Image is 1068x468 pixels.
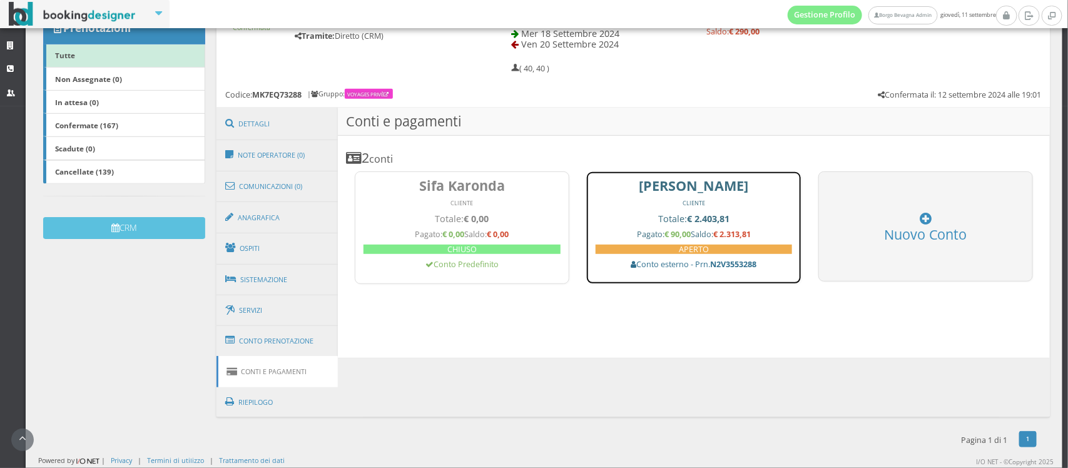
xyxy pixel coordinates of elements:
b: Prenotazioni [63,21,131,35]
a: Conto Prenotazione [216,325,338,357]
h3: Nuovo Conto [827,194,1024,243]
b: € 90,00 [664,229,691,240]
a: Termini di utilizzo [147,455,204,465]
a: Cancellate (139) [43,160,205,184]
b: Tramite: [295,31,335,41]
img: BookingDesigner.com [9,2,136,26]
h5: CHIUSO [364,245,560,254]
h5: Saldo: [707,27,964,36]
a: Tutte [43,44,205,68]
a: Nuovo Conto [818,171,1033,281]
h5: Conto esterno - Prn. [596,260,792,269]
b: € 2.313,81 [713,229,751,240]
h5: Pagina 1 di 1 [962,435,1008,445]
span: Mer 18 Settembre 2024 [521,28,619,39]
a: Non Assegnate (0) [43,67,205,91]
a: [PERSON_NAME] CLIENTE Totale:€ 2.403,81 Pagato:€ 90,00Saldo:€ 2.313,81 APERTO Conto esterno - Prn... [586,171,801,284]
b: € 0,00 [464,213,489,225]
small: conti [369,152,393,166]
a: 1 [1019,431,1037,447]
a: Dettagli [216,108,338,140]
h3: Conti e pagamenti [338,108,1050,136]
div: CLIENTE [596,200,792,208]
h5: Confermata il: 12 settembre 2024 alle 19:01 [878,90,1042,99]
a: Scadute (0) [43,136,205,160]
h4: Totale: [364,213,560,224]
b: Cancellate (139) [55,166,114,176]
a: VOYAGES PRIVè [348,91,392,98]
b: Scadute (0) [55,143,95,153]
a: Trattamento dei dati [219,455,285,465]
div: Powered by | [38,455,105,466]
a: Gestione Profilo [788,6,863,24]
b: Tutte [55,50,75,60]
a: Privacy [111,455,132,465]
a: Comunicazioni (0) [216,170,338,203]
div: | [138,455,141,465]
a: Servizi [216,295,338,327]
h5: Pagato: Saldo: [364,230,560,239]
h5: Diretto (CRM) [295,31,469,41]
h5: ( 40, 40 ) [511,64,549,73]
a: Sifa Karonda CLIENTE Totale:€ 0,00 Pagato:€ 0,00Saldo:€ 0,00 CHIUSO Conto Predefinito [355,171,569,284]
span: Ven 20 Settembre 2024 [521,38,619,50]
h5: APERTO [596,245,792,254]
h5: Conto Predefinito [364,260,560,269]
b: MK7EQ73288 [252,89,302,100]
b: € 0,00 [487,229,509,240]
b: In attesa (0) [55,97,99,107]
div: CLIENTE [364,200,560,208]
b: N2V3553288 [711,259,757,270]
a: In attesa (0) [43,90,205,114]
a: Anagrafica [216,201,338,234]
span: giovedì, 11 settembre [788,6,996,24]
a: Ospiti [216,232,338,265]
h6: | Gruppo: [307,90,395,98]
strong: € 290,00 [730,26,760,37]
img: ionet_small_logo.png [74,456,101,466]
a: Note Operatore (0) [216,139,338,171]
h5: Codice: [225,90,302,99]
a: Riepilogo [216,386,338,419]
button: CRM [43,217,205,239]
b: Sifa Karonda [419,176,505,195]
b: [PERSON_NAME] [639,176,749,195]
a: Borgo Bevagna Admin [868,6,937,24]
div: | [210,455,213,465]
a: Confermate (167) [43,113,205,137]
h5: Pagato: Saldo: [596,230,792,239]
b: € 2.403,81 [687,213,730,225]
b: Confermate (167) [55,120,118,130]
b: € 0,00 [443,229,465,240]
b: Non Assegnate (0) [55,74,122,84]
a: Conti e Pagamenti [216,356,338,387]
a: Sistemazione [216,263,338,296]
h3: 2 [346,150,1041,166]
h4: Totale: [596,213,792,224]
